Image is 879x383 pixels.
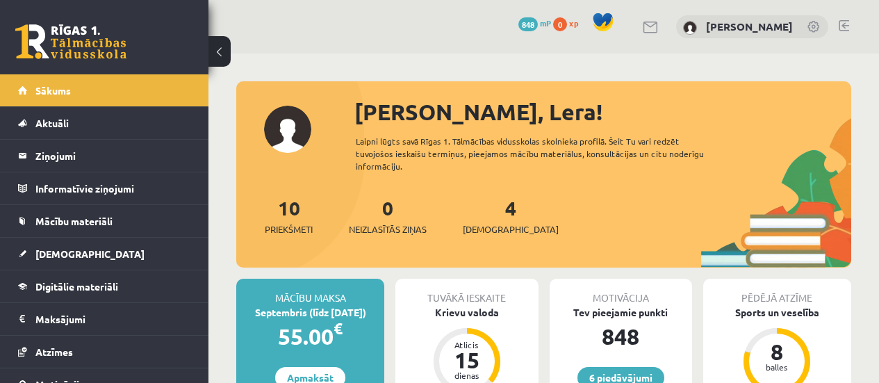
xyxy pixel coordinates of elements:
span: Digitālie materiāli [35,280,118,293]
a: 0 xp [553,17,585,28]
span: mP [540,17,551,28]
a: 848 mP [518,17,551,28]
div: Krievu valoda [395,305,538,320]
div: Laipni lūgts savā Rīgas 1. Tālmācības vidusskolas skolnieka profilā. Šeit Tu vari redzēt tuvojošo... [356,135,725,172]
a: [DEMOGRAPHIC_DATA] [18,238,191,270]
span: 848 [518,17,538,31]
span: [DEMOGRAPHIC_DATA] [463,222,559,236]
div: Mācību maksa [236,279,384,305]
a: [PERSON_NAME] [706,19,793,33]
div: Motivācija [550,279,692,305]
div: 8 [756,341,798,363]
span: Atzīmes [35,345,73,358]
legend: Ziņojumi [35,140,191,172]
a: 4[DEMOGRAPHIC_DATA] [463,195,559,236]
span: 0 [553,17,567,31]
a: Mācību materiāli [18,205,191,237]
div: Septembris (līdz [DATE]) [236,305,384,320]
div: Pēdējā atzīme [703,279,851,305]
a: Ziņojumi [18,140,191,172]
span: xp [569,17,578,28]
a: Maksājumi [18,303,191,335]
a: 0Neizlasītās ziņas [349,195,427,236]
legend: Maksājumi [35,303,191,335]
span: € [334,318,343,339]
a: Sākums [18,74,191,106]
div: [PERSON_NAME], Lera! [354,95,851,129]
a: 10Priekšmeti [265,195,313,236]
div: 848 [550,320,692,353]
div: Sports un veselība [703,305,851,320]
div: 55.00 [236,320,384,353]
span: Mācību materiāli [35,215,113,227]
span: Neizlasītās ziņas [349,222,427,236]
legend: Informatīvie ziņojumi [35,172,191,204]
a: Informatīvie ziņojumi [18,172,191,204]
span: Sākums [35,84,71,97]
div: Tev pieejamie punkti [550,305,692,320]
div: balles [756,363,798,371]
span: Aktuāli [35,117,69,129]
a: Rīgas 1. Tālmācības vidusskola [15,24,126,59]
div: 15 [446,349,488,371]
div: Tuvākā ieskaite [395,279,538,305]
a: Digitālie materiāli [18,270,191,302]
div: Atlicis [446,341,488,349]
a: Aktuāli [18,107,191,139]
a: Atzīmes [18,336,191,368]
span: Priekšmeti [265,222,313,236]
div: dienas [446,371,488,380]
span: [DEMOGRAPHIC_DATA] [35,247,145,260]
img: Lera Panteviča [683,21,697,35]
